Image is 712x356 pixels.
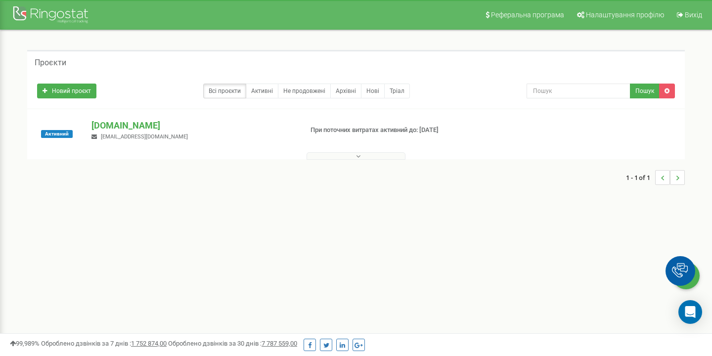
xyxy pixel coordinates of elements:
span: Активний [41,130,73,138]
a: Новий проєкт [37,84,96,98]
u: 1 752 874,00 [131,340,167,347]
a: Архівні [330,84,361,98]
p: [DOMAIN_NAME] [91,119,294,132]
span: 1 - 1 of 1 [626,170,655,185]
span: Реферальна програма [491,11,564,19]
a: Не продовжені [278,84,331,98]
span: Налаштування профілю [586,11,664,19]
p: При поточних витратах активний до: [DATE] [311,126,459,135]
span: 99,989% [10,340,40,347]
button: Пошук [630,84,660,98]
span: Оброблено дзвінків за 30 днів : [168,340,297,347]
a: Всі проєкти [203,84,246,98]
h5: Проєкти [35,58,66,67]
a: Тріал [384,84,410,98]
a: Активні [246,84,278,98]
span: Оброблено дзвінків за 7 днів : [41,340,167,347]
nav: ... [626,160,685,195]
a: Нові [361,84,385,98]
span: Вихід [685,11,702,19]
span: [EMAIL_ADDRESS][DOMAIN_NAME] [101,133,188,140]
input: Пошук [527,84,630,98]
div: Open Intercom Messenger [678,300,702,324]
u: 7 787 559,00 [262,340,297,347]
